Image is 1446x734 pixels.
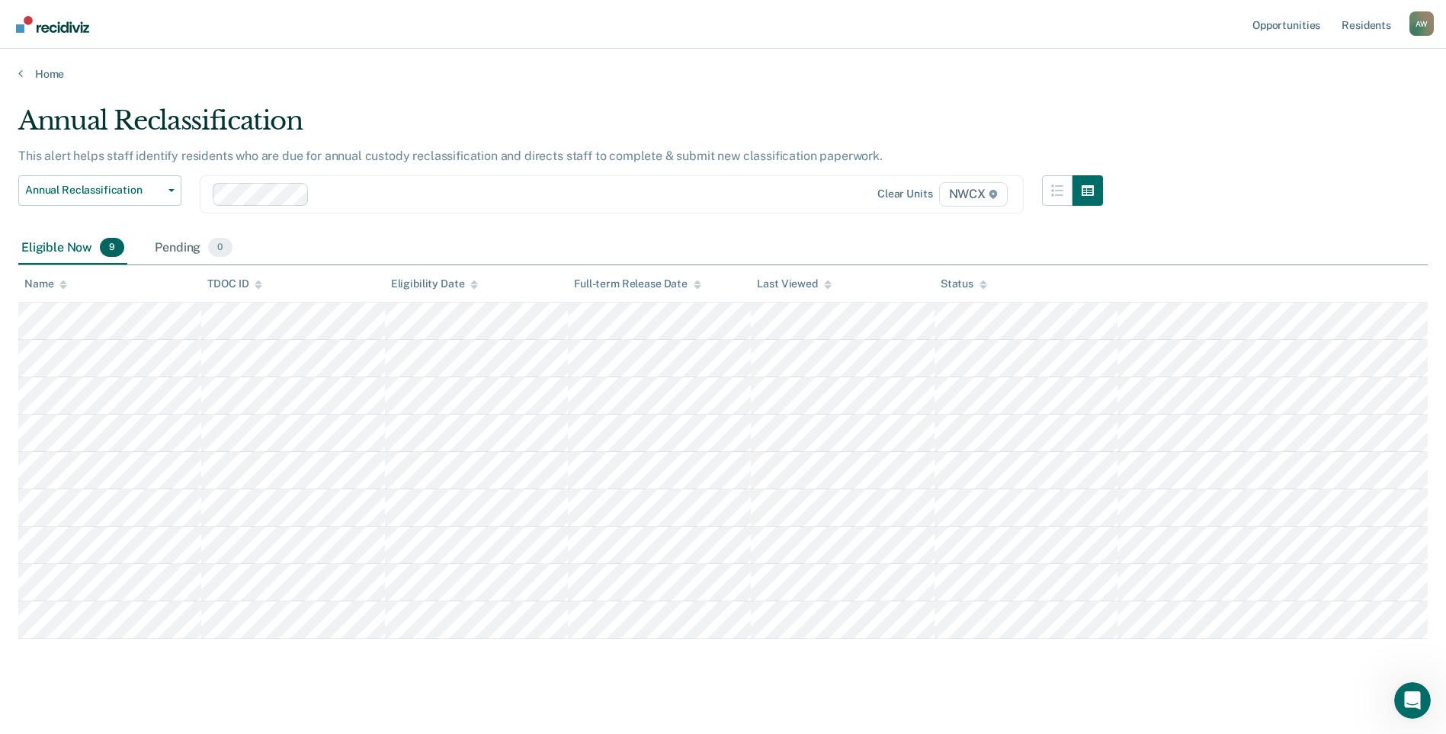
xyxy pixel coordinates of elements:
[574,277,701,290] div: Full-term Release Date
[1409,11,1434,36] div: A W
[18,175,181,206] button: Annual Reclassification
[18,232,127,265] div: Eligible Now9
[208,238,232,258] span: 0
[152,232,235,265] div: Pending0
[941,277,987,290] div: Status
[25,184,162,197] span: Annual Reclassification
[100,238,124,258] span: 9
[1409,11,1434,36] button: Profile dropdown button
[24,277,67,290] div: Name
[391,277,479,290] div: Eligibility Date
[757,277,831,290] div: Last Viewed
[1394,682,1431,719] iframe: Intercom live chat
[18,105,1103,149] div: Annual Reclassification
[939,182,1008,207] span: NWCX
[16,16,89,33] img: Recidiviz
[877,188,933,200] div: Clear units
[18,149,883,163] p: This alert helps staff identify residents who are due for annual custody reclassification and dir...
[18,67,1428,81] a: Home
[207,277,262,290] div: TDOC ID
